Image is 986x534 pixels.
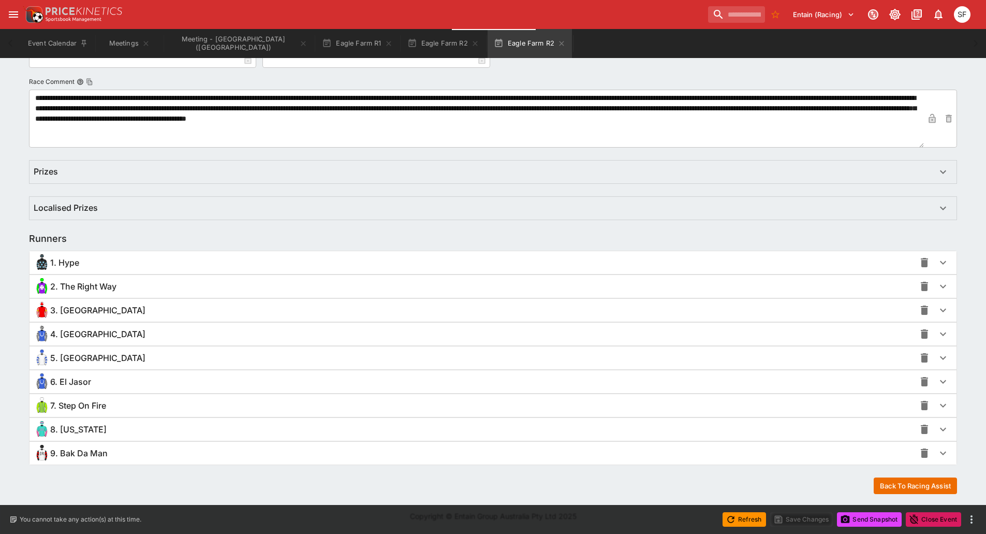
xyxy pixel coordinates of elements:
img: kirkeby_64x64.png [34,350,50,366]
button: Eagle Farm R2 [401,29,485,58]
button: Connected to PK [864,5,882,24]
button: Eagle Farm R2 [488,29,572,58]
h6: Localised Prizes [34,203,98,213]
button: Refresh [723,512,766,527]
h6: Prizes [34,166,58,177]
span: 7. Step On Fire [50,400,106,411]
button: Sugaluopea Filipaina [951,3,974,26]
img: the-right-way_64x64.png [34,278,50,295]
button: Meetings [96,29,163,58]
div: Sugaluopea Filipaina [954,6,970,23]
button: Race CommentCopy To Clipboard [77,78,84,85]
img: hype_64x64.png [34,254,50,271]
button: Eagle Farm R1 [316,29,399,58]
img: PriceKinetics [46,7,122,15]
img: bak-da-man_64x64.png [34,445,50,461]
span: 1. Hype [50,257,79,268]
input: search [708,6,765,23]
p: Race Comment [29,77,75,86]
img: Sportsbook Management [46,17,101,22]
button: Toggle light/dark mode [886,5,904,24]
h5: Runners [29,233,67,244]
p: You cannot take any action(s) at this time. [20,515,141,524]
img: barazin_64x64.png [34,326,50,342]
button: Documentation [907,5,926,24]
button: Send Snapshot [837,512,902,527]
img: step-on-fire_64x64.png [34,397,50,414]
span: 6. El Jasor [50,377,91,387]
button: No Bookmarks [767,6,784,23]
span: 2. The Right Way [50,281,116,292]
img: tapildoodledo_64x64.png [34,302,50,319]
button: Back To Racing Assist [874,478,957,494]
span: 5. [GEOGRAPHIC_DATA] [50,353,145,364]
button: Meeting - Eagle Farm (AUS) [165,29,314,58]
span: 3. [GEOGRAPHIC_DATA] [50,305,145,316]
img: el-jasor_64x64.png [34,373,50,390]
span: 4. [GEOGRAPHIC_DATA] [50,329,145,340]
button: Copy To Clipboard [86,78,93,85]
span: 8. [US_STATE] [50,424,107,435]
button: Select Tenant [787,6,861,23]
button: Event Calendar [22,29,94,58]
button: Close Event [906,512,961,527]
button: open drawer [4,5,23,24]
button: Notifications [929,5,948,24]
button: more [965,513,978,526]
img: connecticut_64x64.png [34,421,50,438]
img: PriceKinetics Logo [23,4,43,25]
span: 9. Bak Da Man [50,448,108,459]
